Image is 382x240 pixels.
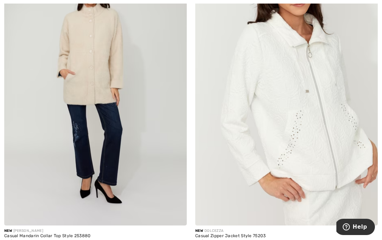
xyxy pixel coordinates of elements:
div: Casual Zipper Jacket Style 75203 [195,234,378,239]
div: Casual Mandarin Collar Top Style 253880 [4,234,187,239]
iframe: Opens a widget where you can find more information [336,219,375,236]
span: New [195,229,203,233]
div: DOLCEZZA [195,228,378,234]
div: [PERSON_NAME] [4,228,187,234]
span: New [4,229,12,233]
